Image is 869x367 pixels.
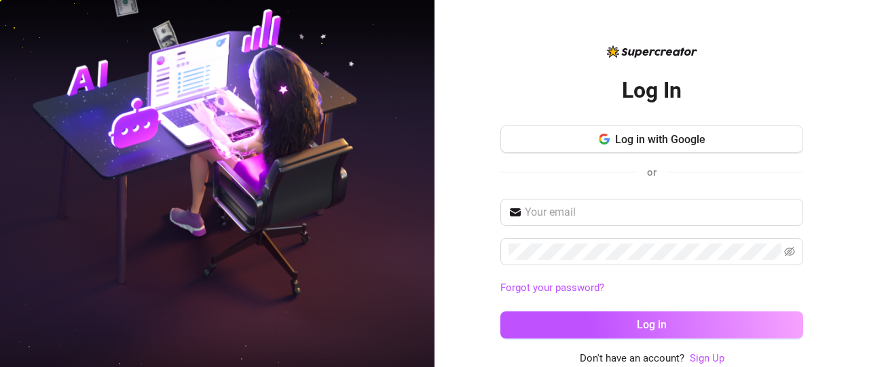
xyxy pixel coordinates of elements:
a: Forgot your password? [500,282,604,294]
a: Forgot your password? [500,280,803,296]
span: or [647,166,657,178]
a: Sign Up [690,351,724,367]
button: Log in with Google [500,125,803,153]
span: eye-invisible [784,246,795,257]
img: logo-BBDzfeDw.svg [607,45,697,58]
span: Don't have an account? [580,351,684,367]
span: Log in [637,318,667,331]
a: Sign Up [690,352,724,364]
h2: Log In [622,77,682,104]
input: Your email [525,204,795,220]
span: Log in with Google [615,133,705,146]
button: Log in [500,311,803,339]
